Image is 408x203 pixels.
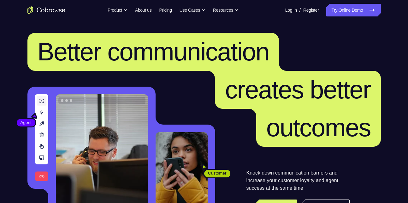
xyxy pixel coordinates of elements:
[27,6,65,14] a: Go to the home page
[159,4,172,16] a: Pricing
[266,114,371,142] span: outcomes
[213,4,239,16] button: Resources
[135,4,151,16] a: About us
[108,4,127,16] button: Product
[225,76,370,104] span: creates better
[285,4,297,16] a: Log In
[299,6,301,14] span: /
[326,4,381,16] a: Try Online Demo
[303,4,319,16] a: Register
[246,169,350,192] p: Knock down communication barriers and increase your customer loyalty and agent success at the sam...
[180,4,205,16] button: Use Cases
[38,38,269,66] span: Better communication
